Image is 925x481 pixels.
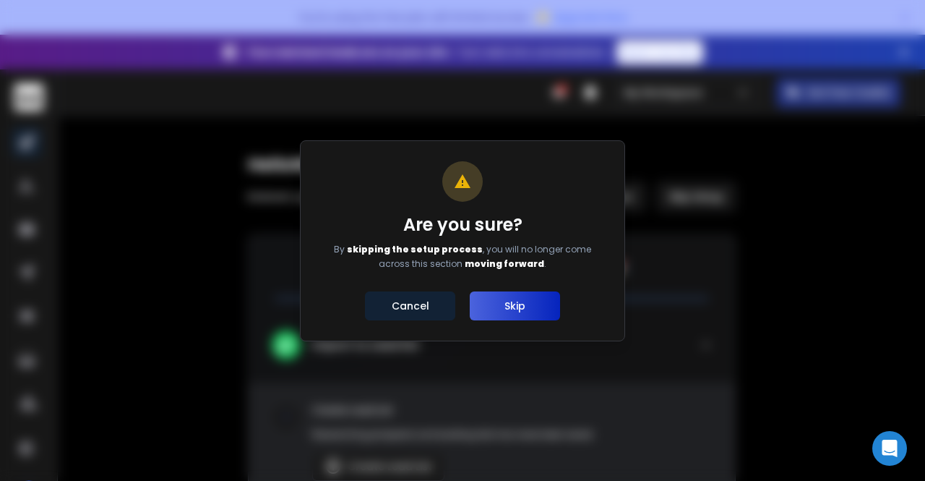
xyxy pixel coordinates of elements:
[470,291,560,320] button: Skip
[321,213,604,237] h1: Are you sure?
[465,257,544,270] span: moving forward
[365,291,455,320] button: Cancel
[872,431,907,466] div: Open Intercom Messenger
[321,242,604,271] p: By , you will no longer come across this section .
[347,243,483,255] span: skipping the setup process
